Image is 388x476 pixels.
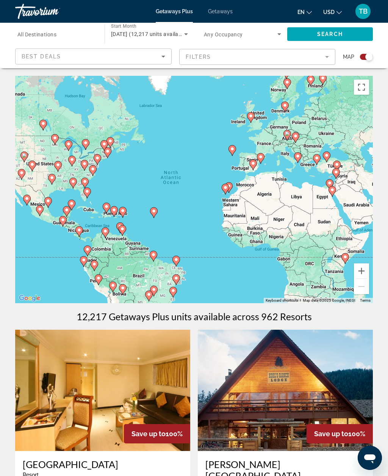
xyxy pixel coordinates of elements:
[266,298,298,303] button: Keyboard shortcuts
[323,9,335,15] span: USD
[15,330,190,451] img: C909I01X.jpg
[323,6,342,17] button: Change currency
[198,330,373,451] img: 3986E01L.jpg
[353,3,373,19] button: User Menu
[314,430,348,438] span: Save up to
[131,430,166,438] span: Save up to
[359,8,368,15] span: TB
[17,31,56,38] span: All Destinations
[317,31,343,37] span: Search
[354,80,369,95] button: Toggle fullscreen view
[111,23,136,29] span: Start Month
[17,293,42,303] img: Google
[358,446,382,470] iframe: Button to launch messaging window
[111,31,188,37] span: [DATE] (12,217 units available)
[297,6,312,17] button: Change language
[360,298,371,302] a: Terms (opens in new tab)
[156,8,193,14] a: Getaways Plus
[354,263,369,279] button: Zoom in
[15,2,91,21] a: Travorium
[307,424,373,443] div: 100%
[343,52,354,62] span: Map
[22,52,165,61] mat-select: Sort by
[354,279,369,294] button: Zoom out
[77,311,312,322] h1: 12,217 Getaways Plus units available across 962 Resorts
[287,27,373,41] button: Search
[179,49,336,65] button: Filter
[204,31,243,38] span: Any Occupancy
[303,298,355,302] span: Map data ©2025 Google, INEGI
[297,9,305,15] span: en
[124,424,190,443] div: 100%
[17,293,42,303] a: Open this area in Google Maps (opens a new window)
[23,459,183,470] a: [GEOGRAPHIC_DATA]
[22,53,61,60] span: Best Deals
[208,8,233,14] a: Getaways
